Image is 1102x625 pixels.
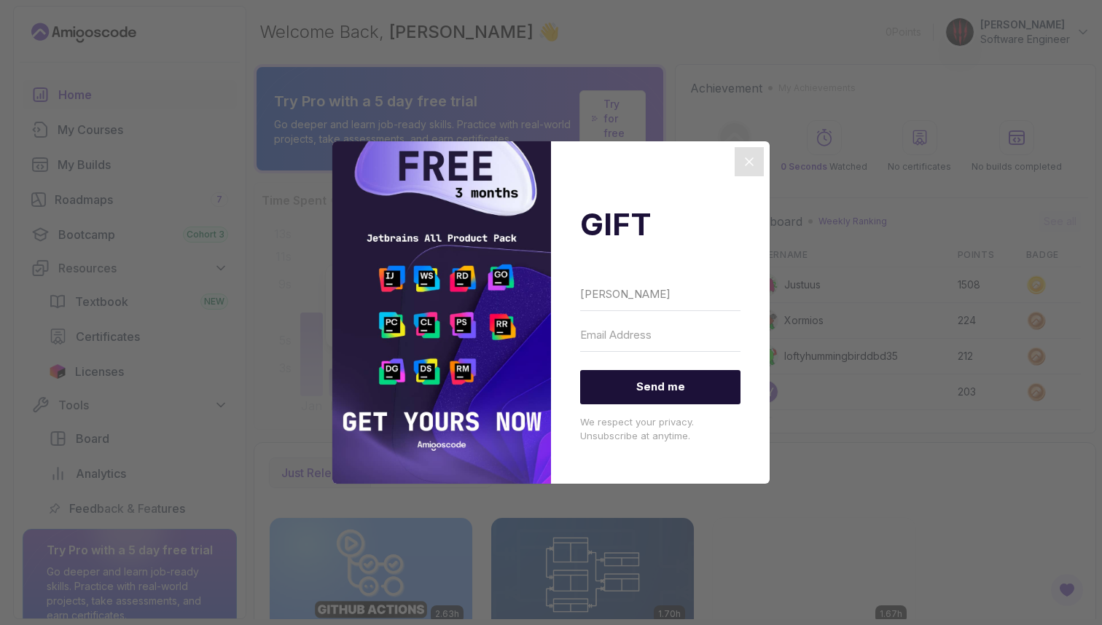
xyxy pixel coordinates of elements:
input: First Name [580,278,740,311]
p: We respect your privacy. Unsubscribe at anytime. [580,415,740,444]
button: Send me [580,370,740,404]
button: Close [735,147,764,176]
h2: GIFT [580,201,740,247]
input: Email Address [580,318,740,352]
